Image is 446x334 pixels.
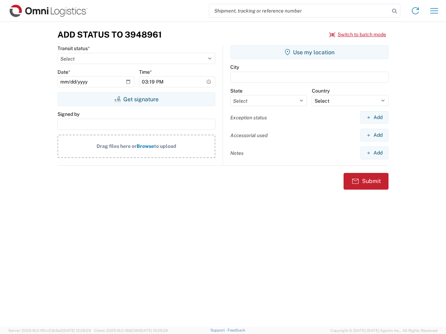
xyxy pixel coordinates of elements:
[360,146,389,159] button: Add
[312,88,330,94] label: Country
[57,45,90,51] label: Transit status
[8,328,91,333] span: Server: 2025.16.0-1ffcc23b9e2
[330,327,438,334] span: Copyright © [DATE]-[DATE] Agistix Inc., All Rights Reserved
[210,328,228,332] a: Support
[360,111,389,124] button: Add
[209,4,390,17] input: Shipment, tracking or reference number
[97,143,137,149] span: Drag files here or
[360,129,389,142] button: Add
[57,111,79,117] label: Signed by
[140,328,168,333] span: [DATE] 12:25:34
[57,69,70,75] label: Date
[230,150,244,156] label: Notes
[228,328,245,332] a: Feedback
[137,143,154,149] span: Browse
[57,92,215,106] button: Get signature
[344,173,389,190] button: Submit
[230,88,243,94] label: State
[230,114,267,121] label: Exception status
[230,64,239,70] label: City
[329,29,386,40] button: Switch to batch mode
[230,45,389,59] button: Use my location
[94,328,168,333] span: Client: 2025.16.0-1592391
[230,132,268,138] label: Accessorial used
[139,69,152,75] label: Time
[154,143,176,149] span: to upload
[57,30,162,40] h3: Add Status to 3948961
[63,328,91,333] span: [DATE] 12:29:29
